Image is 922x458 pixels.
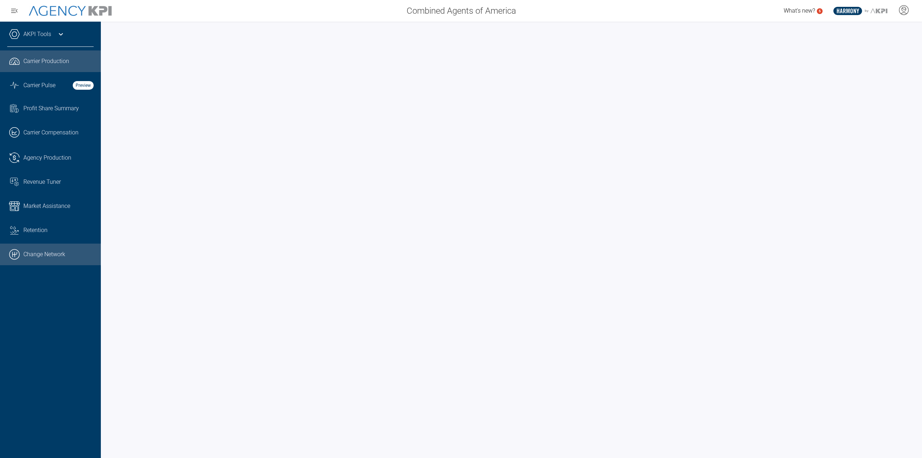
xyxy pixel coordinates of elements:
span: Agency Production [23,154,71,162]
strong: Preview [73,81,94,90]
span: Carrier Production [23,57,69,66]
span: Revenue Tuner [23,178,61,186]
span: What's new? [784,7,815,14]
a: AKPI Tools [23,30,51,39]
span: Carrier Pulse [23,81,55,90]
span: Market Assistance [23,202,70,210]
text: 5 [819,9,821,13]
div: Retention [23,226,94,235]
span: Profit Share Summary [23,104,79,113]
img: AgencyKPI [29,6,112,16]
a: 5 [817,8,823,14]
span: Carrier Compensation [23,128,79,137]
span: Combined Agents of America [407,4,516,17]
